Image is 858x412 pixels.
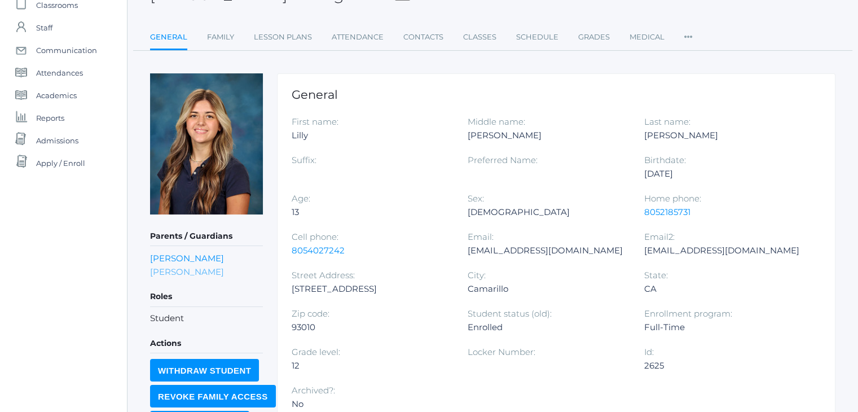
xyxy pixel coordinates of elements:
div: [PERSON_NAME] [644,129,803,142]
a: [PERSON_NAME] [150,266,224,277]
label: Cell phone: [292,231,338,242]
h1: General [292,88,821,101]
div: [STREET_ADDRESS] [292,282,451,296]
a: Grades [578,26,610,49]
div: [EMAIL_ADDRESS][DOMAIN_NAME] [644,244,803,257]
label: State: [644,270,668,280]
div: Full-Time [644,321,803,334]
div: 2625 [644,359,803,372]
a: General [150,26,187,50]
label: Sex: [468,193,484,204]
div: 12 [292,359,451,372]
div: [PERSON_NAME] [468,129,627,142]
label: Age: [292,193,310,204]
label: Archived?: [292,385,335,396]
label: Student status (old): [468,308,552,319]
label: Suffix: [292,155,316,165]
li: Student [150,312,263,325]
span: Reports [36,107,64,129]
span: Communication [36,39,97,62]
label: Email2: [644,231,675,242]
label: Home phone: [644,193,701,204]
a: Family [207,26,234,49]
div: CA [644,282,803,296]
a: Medical [630,26,665,49]
a: Classes [463,26,496,49]
div: [DATE] [644,167,803,181]
input: Withdraw Student [150,359,259,382]
span: Apply / Enroll [36,152,85,174]
div: No [292,397,451,411]
label: Locker Number: [468,347,535,357]
a: Attendance [332,26,384,49]
label: Zip code: [292,308,329,319]
span: Staff [36,16,52,39]
label: Preferred Name: [468,155,538,165]
label: City: [468,270,486,280]
span: Attendances [36,62,83,84]
div: Lilly [292,129,451,142]
a: Lesson Plans [254,26,312,49]
div: 13 [292,205,451,219]
img: Lilly Olivares [150,73,263,214]
h5: Roles [150,287,263,306]
div: 93010 [292,321,451,334]
div: [DEMOGRAPHIC_DATA] [468,205,627,219]
a: 8052185731 [644,207,690,217]
span: Admissions [36,129,78,152]
div: Camarillo [468,282,627,296]
a: [PERSON_NAME] [150,253,224,264]
label: Birthdate: [644,155,686,165]
a: Contacts [403,26,443,49]
a: 8054027242 [292,245,345,256]
label: Grade level: [292,347,340,357]
label: Enrollment program: [644,308,732,319]
label: Street Address: [292,270,355,280]
label: First name: [292,116,338,127]
input: Revoke Family Access [150,385,276,407]
h5: Actions [150,334,263,353]
label: Id: [644,347,654,357]
div: [EMAIL_ADDRESS][DOMAIN_NAME] [468,244,627,257]
h5: Parents / Guardians [150,227,263,246]
label: Email: [468,231,494,242]
label: Middle name: [468,116,525,127]
div: Enrolled [468,321,627,334]
a: Schedule [516,26,558,49]
span: Academics [36,84,77,107]
label: Last name: [644,116,690,127]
